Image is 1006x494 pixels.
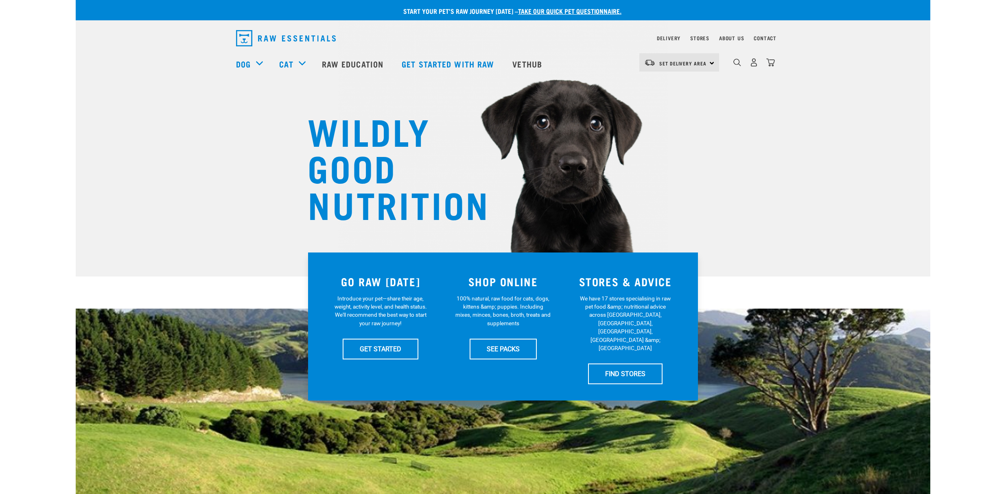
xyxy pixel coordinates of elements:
p: Introduce your pet—share their age, weight, activity level, and health status. We'll recommend th... [333,294,429,328]
a: Cat [279,58,293,70]
h3: GO RAW [DATE] [324,275,437,288]
nav: dropdown navigation [76,48,930,80]
a: About Us [719,37,744,39]
h1: WILDLY GOOD NUTRITION [308,112,470,222]
img: home-icon-1@2x.png [733,59,741,66]
a: take our quick pet questionnaire. [518,9,621,13]
h3: SHOP ONLINE [447,275,560,288]
a: FIND STORES [588,363,663,384]
h3: STORES & ADVICE [569,275,682,288]
a: Vethub [504,48,552,80]
a: Get started with Raw [394,48,504,80]
img: home-icon@2x.png [766,58,775,67]
a: SEE PACKS [470,339,537,359]
img: user.png [750,58,758,67]
span: Set Delivery Area [659,62,706,65]
img: van-moving.png [644,59,655,66]
a: Stores [690,37,709,39]
nav: dropdown navigation [230,27,776,50]
img: Raw Essentials Logo [236,30,336,46]
a: Contact [754,37,776,39]
p: Start your pet’s raw journey [DATE] – [82,6,936,16]
a: Raw Education [314,48,394,80]
p: We have 17 stores specialising in raw pet food &amp; nutritional advice across [GEOGRAPHIC_DATA],... [577,294,673,353]
a: Delivery [657,37,680,39]
a: Dog [236,58,251,70]
p: 100% natural, raw food for cats, dogs, kittens &amp; puppies. Including mixes, minces, bones, bro... [455,294,551,328]
a: GET STARTED [343,339,418,359]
